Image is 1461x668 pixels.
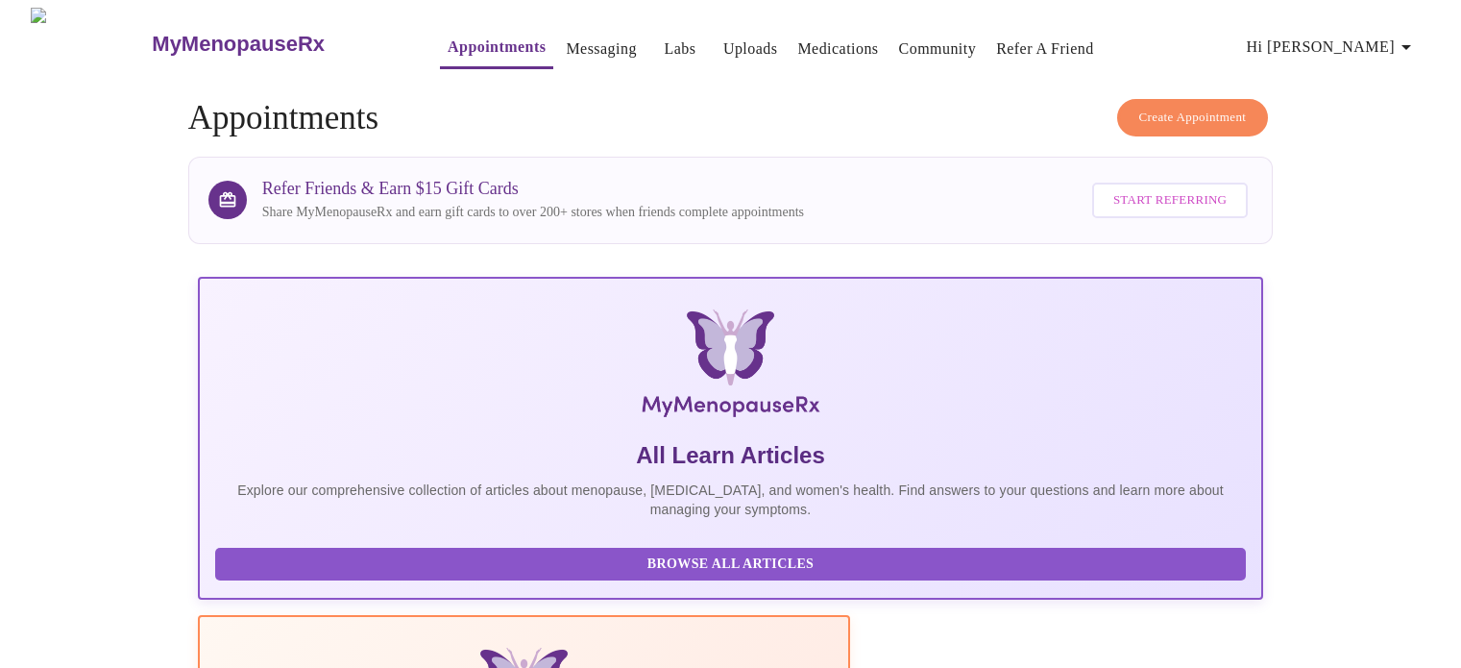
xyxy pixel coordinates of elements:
[150,11,402,78] a: MyMenopauseRx
[1092,183,1248,218] button: Start Referring
[234,553,1228,577] span: Browse All Articles
[558,30,644,68] button: Messaging
[1117,99,1269,136] button: Create Appointment
[797,36,878,62] a: Medications
[1239,28,1425,66] button: Hi [PERSON_NAME]
[1113,189,1227,211] span: Start Referring
[566,36,636,62] a: Messaging
[448,34,546,61] a: Appointments
[262,203,804,222] p: Share MyMenopauseRx and earn gift cards to over 200+ stores when friends complete appointments
[215,440,1247,471] h5: All Learn Articles
[996,36,1094,62] a: Refer a Friend
[716,30,786,68] button: Uploads
[1139,107,1247,129] span: Create Appointment
[723,36,778,62] a: Uploads
[375,309,1085,425] img: MyMenopauseRx Logo
[152,32,325,57] h3: MyMenopauseRx
[262,179,804,199] h3: Refer Friends & Earn $15 Gift Cards
[1087,173,1253,228] a: Start Referring
[988,30,1102,68] button: Refer a Friend
[215,555,1252,571] a: Browse All Articles
[215,481,1247,519] p: Explore our comprehensive collection of articles about menopause, [MEDICAL_DATA], and women's hea...
[188,99,1274,137] h4: Appointments
[790,30,886,68] button: Medications
[31,8,150,80] img: MyMenopauseRx Logo
[440,28,553,69] button: Appointments
[1247,34,1418,61] span: Hi [PERSON_NAME]
[215,548,1247,581] button: Browse All Articles
[899,36,977,62] a: Community
[664,36,695,62] a: Labs
[891,30,985,68] button: Community
[649,30,711,68] button: Labs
